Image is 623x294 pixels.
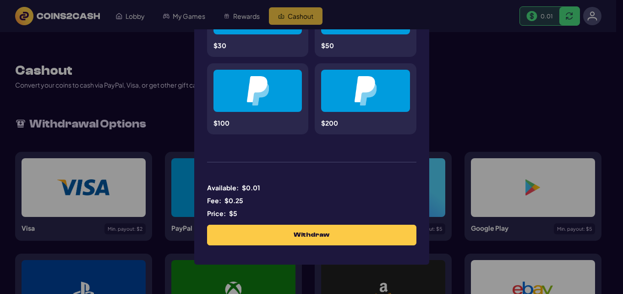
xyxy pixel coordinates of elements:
span: $30 [213,41,226,50]
span: $100 [213,119,230,127]
img: Payment Method [246,76,269,105]
span: $5 [229,209,237,218]
span: $ 0.01 [242,183,260,193]
span: Price: [207,209,226,218]
span: $ 0.25 [224,196,243,205]
img: Payment Method [354,76,377,105]
span: Available: [207,183,239,193]
span: Withdraw [294,231,329,239]
span: $50 [321,41,334,50]
span: Fee: [207,196,221,205]
button: Withdraw [208,225,416,245]
span: $200 [321,119,338,127]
